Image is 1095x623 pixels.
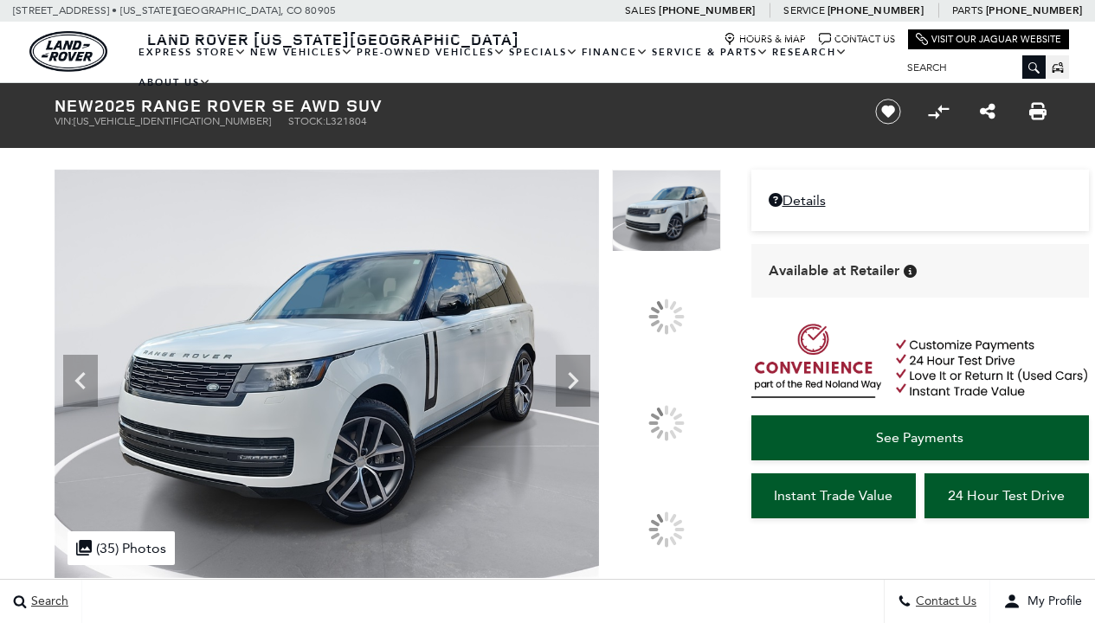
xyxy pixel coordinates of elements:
[137,67,213,98] a: About Us
[952,4,983,16] span: Parts
[288,115,325,127] span: Stock:
[55,96,847,115] h1: 2025 Range Rover SE AWD SUV
[580,37,650,67] a: Finance
[828,3,924,17] a: [PHONE_NUMBER]
[612,170,721,252] img: New 2025 Fuji White Land Rover SE image 1
[990,580,1095,623] button: user-profile-menu
[74,115,271,127] span: [US_VEHICLE_IDENTIFICATION_NUMBER]
[650,37,770,67] a: Service & Parts
[27,594,68,609] span: Search
[904,265,917,278] div: Vehicle is in stock and ready for immediate delivery. Due to demand, availability is subject to c...
[137,37,894,98] nav: Main Navigation
[147,29,519,49] span: Land Rover [US_STATE][GEOGRAPHIC_DATA]
[980,101,995,122] a: Share this New 2025 Range Rover SE AWD SUV
[29,31,107,72] a: land-rover
[55,170,599,578] img: New 2025 Fuji White Land Rover SE image 1
[29,31,107,72] img: Land Rover
[751,473,916,518] a: Instant Trade Value
[724,33,806,46] a: Hours & Map
[783,4,824,16] span: Service
[774,487,892,504] span: Instant Trade Value
[1021,594,1082,609] span: My Profile
[1029,101,1047,122] a: Print this New 2025 Range Rover SE AWD SUV
[659,3,755,17] a: [PHONE_NUMBER]
[625,4,656,16] span: Sales
[507,37,580,67] a: Specials
[911,594,976,609] span: Contact Us
[55,93,94,117] strong: New
[925,99,951,125] button: Compare vehicle
[924,473,1089,518] a: 24 Hour Test Drive
[325,115,367,127] span: L321804
[986,3,1082,17] a: [PHONE_NUMBER]
[248,37,355,67] a: New Vehicles
[68,531,175,565] div: (35) Photos
[876,429,963,446] span: See Payments
[355,37,507,67] a: Pre-Owned Vehicles
[769,192,1072,209] a: Details
[769,261,899,280] span: Available at Retailer
[55,115,74,127] span: VIN:
[894,57,1046,78] input: Search
[869,98,907,125] button: Save vehicle
[137,29,530,49] a: Land Rover [US_STATE][GEOGRAPHIC_DATA]
[770,37,849,67] a: Research
[948,487,1065,504] span: 24 Hour Test Drive
[751,415,1089,460] a: See Payments
[13,4,336,16] a: [STREET_ADDRESS] • [US_STATE][GEOGRAPHIC_DATA], CO 80905
[819,33,895,46] a: Contact Us
[137,37,248,67] a: EXPRESS STORE
[916,33,1061,46] a: Visit Our Jaguar Website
